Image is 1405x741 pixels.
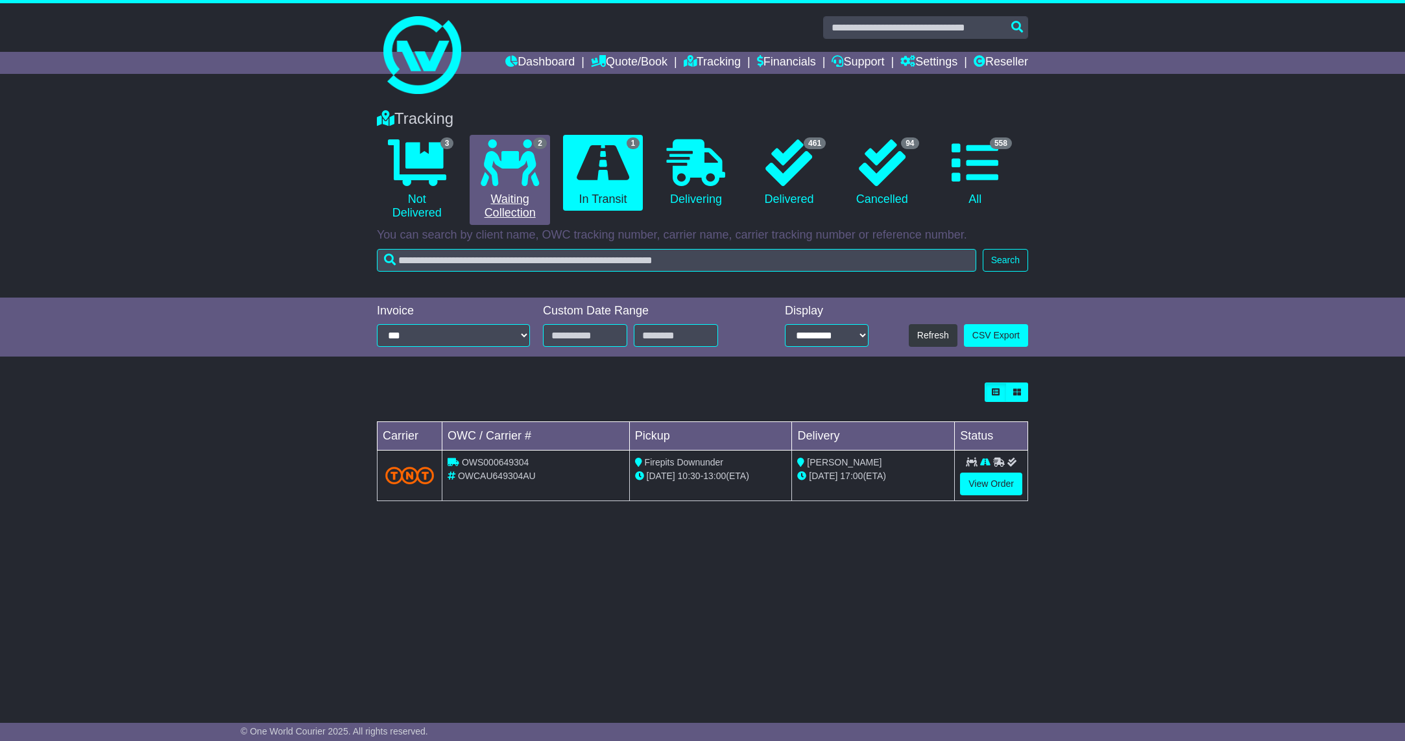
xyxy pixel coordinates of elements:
[635,469,787,483] div: - (ETA)
[377,228,1028,242] p: You can search by client name, OWC tracking number, carrier name, carrier tracking number or refe...
[629,422,792,451] td: Pickup
[785,304,869,318] div: Display
[591,52,667,74] a: Quote/Book
[990,137,1012,149] span: 558
[832,52,884,74] a: Support
[656,135,736,211] a: Delivering
[377,135,457,225] a: 3 Not Delivered
[809,471,837,481] span: [DATE]
[241,726,428,736] span: © One World Courier 2025. All rights reserved.
[749,135,829,211] a: 461 Delivered
[458,471,536,481] span: OWCAU649304AU
[563,135,643,211] a: 1 In Transit
[703,471,726,481] span: 13:00
[543,304,751,318] div: Custom Date Range
[842,135,922,211] a: 94 Cancelled
[901,137,919,149] span: 94
[807,457,882,467] span: [PERSON_NAME]
[678,471,701,481] span: 10:30
[757,52,816,74] a: Financials
[647,471,675,481] span: [DATE]
[840,471,863,481] span: 17:00
[470,135,549,225] a: 2 Waiting Collection
[792,422,955,451] td: Delivery
[378,422,442,451] td: Carrier
[442,422,630,451] td: OWC / Carrier #
[377,304,530,318] div: Invoice
[974,52,1028,74] a: Reseller
[955,422,1028,451] td: Status
[385,467,434,484] img: TNT_Domestic.png
[983,249,1028,272] button: Search
[440,137,454,149] span: 3
[627,137,640,149] span: 1
[505,52,575,74] a: Dashboard
[960,473,1022,495] a: View Order
[935,135,1015,211] a: 558 All
[804,137,826,149] span: 461
[964,324,1028,347] a: CSV Export
[370,110,1035,128] div: Tracking
[797,469,949,483] div: (ETA)
[900,52,957,74] a: Settings
[909,324,957,347] button: Refresh
[645,457,723,467] span: Firepits Downunder
[462,457,529,467] span: OWS000649304
[684,52,741,74] a: Tracking
[533,137,547,149] span: 2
